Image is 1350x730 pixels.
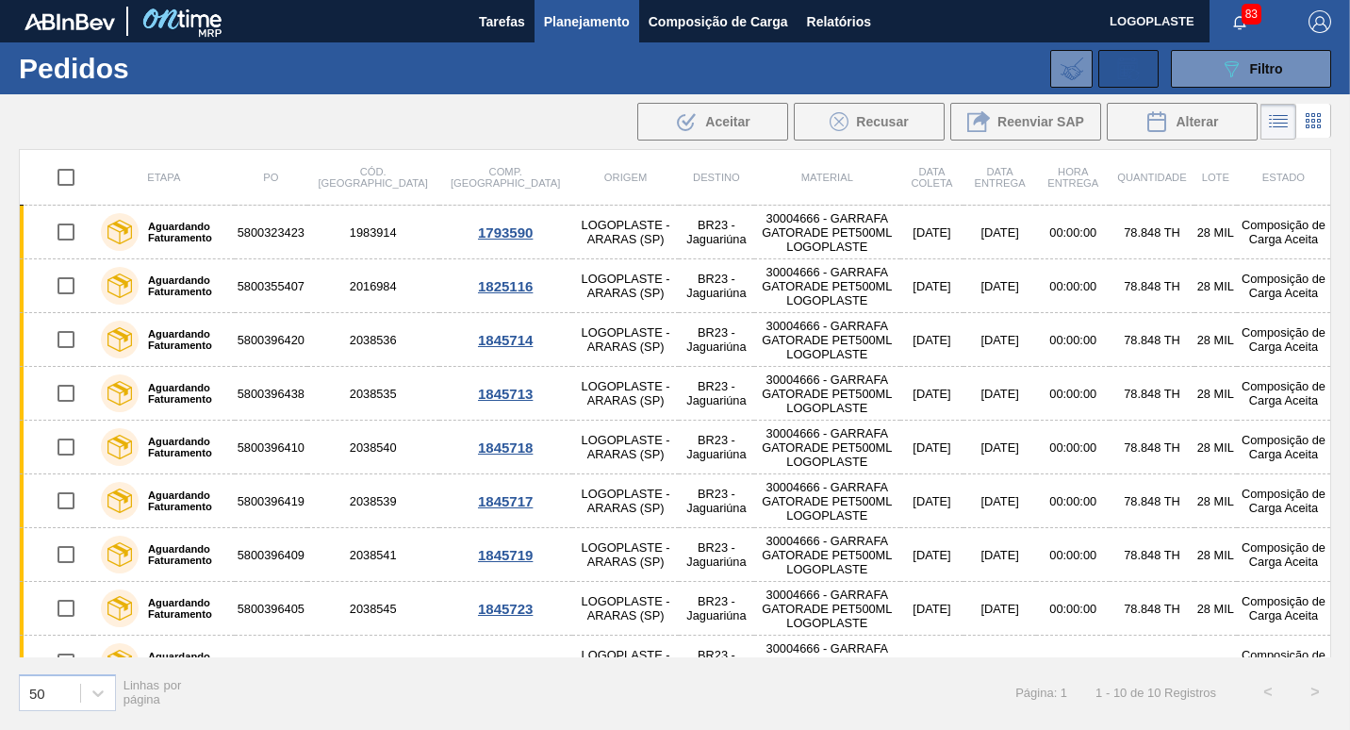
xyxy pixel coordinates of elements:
button: Recusar [794,103,945,141]
td: 30004666 - GARRAFA GATORADE PET500ML LOGOPLASTE [754,206,900,259]
div: Importar Negociações dos Pedidos [1050,50,1093,88]
span: Linhas por página [123,678,182,706]
td: LOGOPLASTE - ARARAS (SP) [572,582,679,636]
td: 78.848 TH [1110,259,1194,313]
a: Aguardando Faturamento58003234231983914LOGOPLASTE - ARARAS (SP)BR23 - Jaguariúna30004666 - GARRAF... [20,206,1331,259]
span: Planejamento [544,10,630,33]
label: Aguardando Faturamento [139,382,227,405]
a: Aguardando Faturamento58003964062038544LOGOPLASTE - ARARAS (SP)BR23 - Jaguariúna30004666 - GARRAF... [20,636,1331,689]
h1: Pedidos [19,58,286,79]
td: 30004666 - GARRAFA GATORADE PET500ML LOGOPLASTE [754,636,900,689]
span: 83 [1242,4,1261,25]
td: 00:00:00 [1036,582,1110,636]
td: Composição de Carga Aceita [1237,313,1331,367]
td: BR23 - Jaguariúna [679,421,753,474]
td: 30004666 - GARRAFA GATORADE PET500ML LOGOPLASTE [754,313,900,367]
label: Aguardando Faturamento [139,597,227,620]
td: BR23 - Jaguariúna [679,582,753,636]
span: Etapa [147,172,180,183]
td: [DATE] [900,367,963,421]
label: Aguardando Faturamento [139,221,227,243]
span: Filtro [1250,61,1283,76]
td: 1983914 [307,206,439,259]
div: Aceitar [637,103,788,141]
td: 78.848 TH [1110,528,1194,582]
a: Aguardando Faturamento58003964192038539LOGOPLASTE - ARARAS (SP)BR23 - Jaguariúna30004666 - GARRAF... [20,474,1331,528]
div: Visão em Lista [1260,104,1296,140]
span: Material [801,172,853,183]
td: [DATE] [963,259,1036,313]
td: [DATE] [963,313,1036,367]
span: Página: 1 [1015,686,1067,700]
td: BR23 - Jaguariúna [679,636,753,689]
div: 1845723 [442,601,569,617]
div: Visão em Cards [1296,104,1331,140]
div: 1845718 [442,440,569,456]
span: Estado [1262,172,1305,183]
span: Aceitar [705,114,749,129]
td: LOGOPLASTE - ARARAS (SP) [572,528,679,582]
td: [DATE] [900,313,963,367]
td: 78.848 TH [1110,313,1194,367]
div: Reenviar SAP [950,103,1101,141]
td: 78.848 TH [1110,474,1194,528]
button: Notificações [1210,8,1270,35]
td: 2038541 [307,528,439,582]
a: Aguardando Faturamento58003964052038545LOGOPLASTE - ARARAS (SP)BR23 - Jaguariúna30004666 - GARRAF... [20,582,1331,636]
td: 00:00:00 [1036,421,1110,474]
td: 2038535 [307,367,439,421]
td: BR23 - Jaguariúna [679,206,753,259]
td: 5800396406 [235,636,307,689]
td: 30004666 - GARRAFA GATORADE PET500ML LOGOPLASTE [754,582,900,636]
td: 5800396409 [235,528,307,582]
td: 00:00:00 [1036,313,1110,367]
div: 1793590 [442,224,569,241]
button: < [1244,669,1292,716]
span: Hora Entrega [1047,166,1098,189]
td: LOGOPLASTE - ARARAS (SP) [572,474,679,528]
label: Aguardando Faturamento [139,328,227,351]
td: [DATE] [963,582,1036,636]
td: [DATE] [963,206,1036,259]
td: 30004666 - GARRAFA GATORADE PET500ML LOGOPLASTE [754,367,900,421]
td: 2038536 [307,313,439,367]
td: Composição de Carga Aceita [1237,259,1331,313]
td: Composição de Carga Aceita [1237,421,1331,474]
td: [DATE] [900,421,963,474]
button: Alterar [1107,103,1258,141]
td: Composição de Carga Aceita [1237,206,1331,259]
td: 00:00:00 [1036,259,1110,313]
td: 00:00:00 [1036,206,1110,259]
span: Quantidade [1117,172,1186,183]
td: LOGOPLASTE - ARARAS (SP) [572,313,679,367]
td: BR23 - Jaguariúna [679,474,753,528]
td: BR23 - Jaguariúna [679,528,753,582]
button: > [1292,669,1339,716]
span: Alterar [1176,114,1218,129]
td: 5800396410 [235,421,307,474]
td: 00:00:00 [1036,528,1110,582]
span: Composição de Carga [649,10,788,33]
td: LOGOPLASTE - ARARAS (SP) [572,367,679,421]
label: Aguardando Faturamento [139,274,227,297]
td: 2038539 [307,474,439,528]
span: Recusar [856,114,908,129]
td: BR23 - Jaguariúna [679,367,753,421]
button: Filtro [1171,50,1331,88]
td: 30004666 - GARRAFA GATORADE PET500ML LOGOPLASTE [754,528,900,582]
td: [DATE] [963,636,1036,689]
div: Solicitação de Revisão de Pedidos [1098,50,1159,88]
td: 2038544 [307,636,439,689]
td: 00:00:00 [1036,474,1110,528]
span: Tarefas [479,10,525,33]
td: 5800396420 [235,313,307,367]
td: LOGOPLASTE - ARARAS (SP) [572,421,679,474]
td: [DATE] [900,636,963,689]
td: 5800396405 [235,582,307,636]
td: BR23 - Jaguariúna [679,259,753,313]
span: Cód. [GEOGRAPHIC_DATA] [318,166,427,189]
div: 1845714 [442,332,569,348]
label: Aguardando Faturamento [139,436,227,458]
td: [DATE] [900,474,963,528]
td: 78.848 TH [1110,582,1194,636]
